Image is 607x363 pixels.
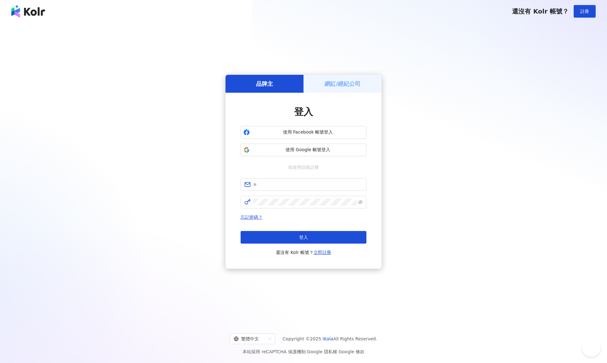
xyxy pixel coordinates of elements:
button: 登入 [241,231,366,244]
span: eye-invisible [358,200,363,204]
button: 使用 Google 帳號登入 [241,144,366,156]
span: 本站採用 reCAPTCHA 保護機制 [242,348,364,355]
a: iKala [323,336,333,341]
a: Google 隱私權 [307,349,337,354]
h5: 品牌主 [256,80,273,88]
a: 忘記密碼？ [241,215,263,220]
h5: 網紅/經紀公司 [325,80,361,88]
span: | [337,349,339,354]
span: 還沒有 Kolr 帳號？ [276,249,331,256]
span: 使用 Facebook 帳號登入 [252,129,364,135]
button: 註冊 [574,5,596,18]
a: 立即註冊 [314,250,331,255]
span: 還沒有 Kolr 帳號？ [512,8,569,15]
img: logo [11,5,45,18]
button: 使用 Facebook 帳號登入 [241,126,366,139]
span: Copyright © 2025 All Rights Reserved. [283,335,377,343]
span: 使用 Google 帳號登入 [252,147,364,153]
span: 登入 [299,235,308,240]
iframe: Help Scout Beacon - Open [582,338,601,357]
span: 註冊 [580,9,589,14]
span: 或使用信箱註冊 [284,164,323,171]
div: 繁體中文 [234,334,266,344]
span: | [306,349,307,354]
span: 登入 [294,106,313,117]
a: Google 條款 [339,349,365,354]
